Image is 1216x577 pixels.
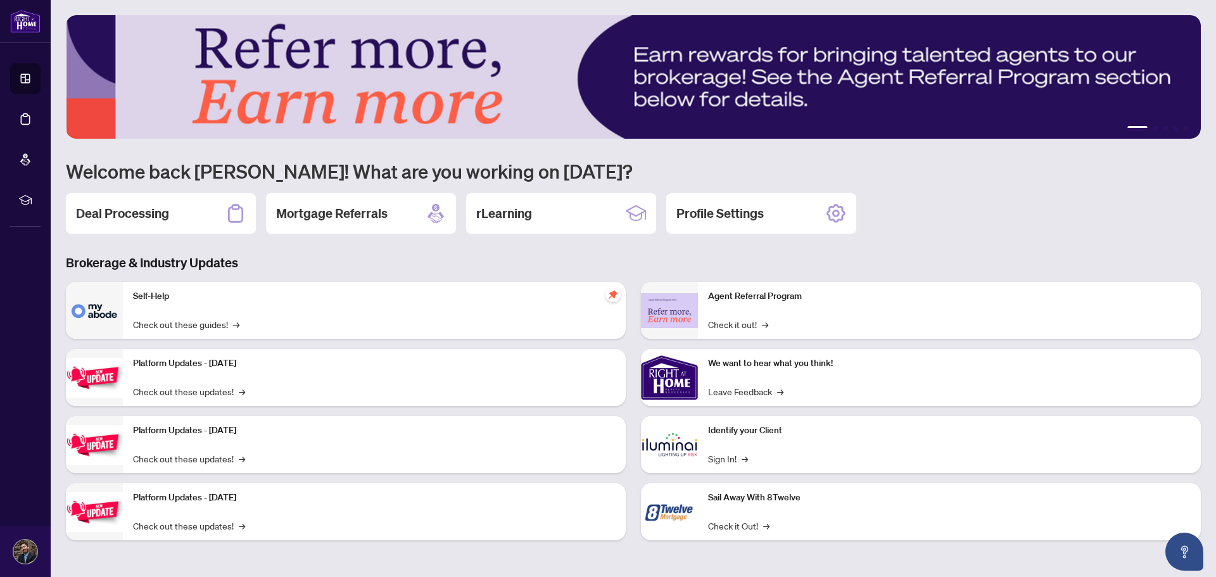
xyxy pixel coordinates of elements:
[708,357,1191,371] p: We want to hear what you think!
[76,205,169,222] h2: Deal Processing
[605,287,621,302] span: pushpin
[233,317,239,331] span: →
[66,159,1201,183] h1: Welcome back [PERSON_NAME]! What are you working on [DATE]?
[66,254,1201,272] h3: Brokerage & Industry Updates
[763,519,769,533] span: →
[777,384,783,398] span: →
[133,519,245,533] a: Check out these updates!→
[66,425,123,465] img: Platform Updates - July 8, 2025
[708,317,768,331] a: Check it out!→
[1183,126,1188,131] button: 5
[10,10,41,33] img: logo
[66,358,123,398] img: Platform Updates - July 21, 2025
[1165,533,1203,571] button: Open asap
[641,483,698,540] img: Sail Away With 8Twelve
[708,491,1191,505] p: Sail Away With 8Twelve
[641,293,698,328] img: Agent Referral Program
[66,492,123,532] img: Platform Updates - June 23, 2025
[13,540,37,564] img: Profile Icon
[708,384,783,398] a: Leave Feedback→
[641,349,698,406] img: We want to hear what you think!
[239,384,245,398] span: →
[1153,126,1158,131] button: 2
[762,317,768,331] span: →
[66,282,123,339] img: Self-Help
[708,289,1191,303] p: Agent Referral Program
[133,491,616,505] p: Platform Updates - [DATE]
[239,452,245,466] span: →
[1173,126,1178,131] button: 4
[276,205,388,222] h2: Mortgage Referrals
[239,519,245,533] span: →
[133,452,245,466] a: Check out these updates!→
[1127,126,1148,131] button: 1
[476,205,532,222] h2: rLearning
[708,424,1191,438] p: Identify your Client
[742,452,748,466] span: →
[133,289,616,303] p: Self-Help
[1163,126,1168,131] button: 3
[133,384,245,398] a: Check out these updates!→
[641,416,698,473] img: Identify your Client
[708,452,748,466] a: Sign In!→
[133,357,616,371] p: Platform Updates - [DATE]
[66,15,1201,139] img: Slide 0
[676,205,764,222] h2: Profile Settings
[708,519,769,533] a: Check it Out!→
[133,424,616,438] p: Platform Updates - [DATE]
[133,317,239,331] a: Check out these guides!→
